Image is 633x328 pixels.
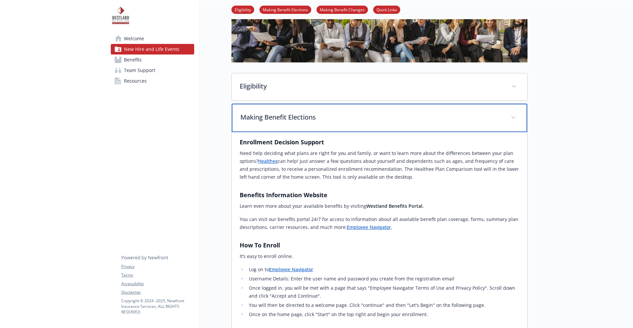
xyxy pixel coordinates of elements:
a: Employee Navigator [347,224,391,230]
a: Resources [111,76,194,86]
a: New Hire and Life Events [111,44,194,55]
a: Accessibility [121,281,194,287]
li: Username Details: Enter the user name and password you create from the registration email [247,275,519,283]
strong: Westland Benefits Portal​. [366,203,424,209]
p: It’s easy to enroll online. [240,252,519,260]
span: Welcome [124,33,144,44]
div: Making Benefit Elections [232,104,527,132]
a: Team Support [111,65,194,76]
p: Need help deciding what plans are right for you and family, or want to learn more about the diffe... [240,149,519,181]
span: New Hire and Life Events [124,44,179,55]
li: You will then be directed to a welcome page. Click "continue" and then "Let's Begin" on the follo... [247,301,519,309]
a: Making Benefit Elections [259,6,311,13]
li: Log on to [247,266,519,273]
li: Once logged in, you will be met with a page that says "Employee Navigator Terms of Use and Privac... [247,284,519,300]
strong: Benefits Information Website [240,191,327,199]
a: Benefits [111,55,194,65]
a: Making Benefit Changes [316,6,368,13]
p: You can visit our benefits portal 24/7 for access to information about all available benefit plan... [240,215,519,231]
a: Quick Links [373,6,400,13]
a: Terms [121,272,194,278]
a: Privacy [121,264,194,270]
a: Welcome [111,33,194,44]
a: Healthee [258,158,278,164]
div: Eligibility [232,73,527,100]
p: Making Benefit Elections [240,112,503,122]
li: Once on the home page, click "Start" on the top right and begin your enrollment. [247,310,519,318]
span: Resources [124,76,147,86]
strong: Enrollment Decision Support [240,138,324,146]
strong: How To Enroll [240,241,280,249]
span: Benefits [124,55,142,65]
p: Copyright © 2024 - 2025 , Newfront Insurance Services, ALL RIGHTS RESERVED [121,298,194,315]
p: Eligibility [240,81,503,91]
a: Disclaimer [121,289,194,295]
a: Employee Navigator [269,266,313,273]
p: Learn even more about your available benefits by visiting [240,202,519,210]
span: Team Support [124,65,155,76]
a: Eligibility [231,6,254,13]
img: new hire page banner [231,1,527,62]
